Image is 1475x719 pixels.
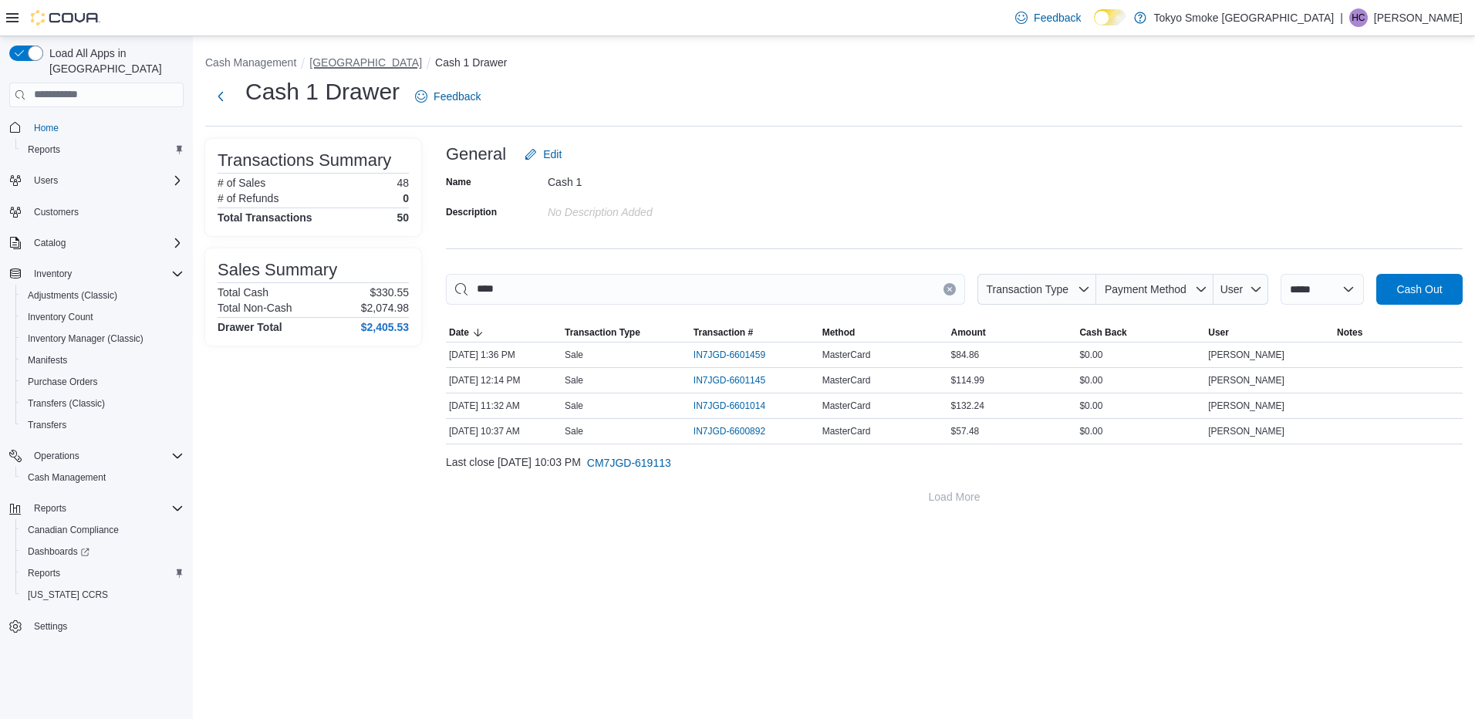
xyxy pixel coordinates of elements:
span: Canadian Compliance [28,524,119,536]
p: $330.55 [370,286,409,299]
h6: Total Non-Cash [218,302,292,314]
a: Manifests [22,351,73,370]
button: Inventory Count [15,306,190,328]
button: Reports [15,562,190,584]
button: Canadian Compliance [15,519,190,541]
button: Users [28,171,64,190]
input: Dark Mode [1094,9,1126,25]
span: MasterCard [822,349,871,361]
button: Transaction Type [562,323,690,342]
span: Transfers (Classic) [22,394,184,413]
p: Sale [565,374,583,387]
span: IN7JGD-6600892 [694,425,765,437]
p: | [1340,8,1343,27]
span: Inventory [34,268,72,280]
span: Cash Management [22,468,184,487]
a: Settings [28,617,73,636]
button: Load More [446,481,1463,512]
span: [PERSON_NAME] [1208,374,1284,387]
span: $57.48 [951,425,980,437]
a: Transfers (Classic) [22,394,111,413]
h6: Total Cash [218,286,268,299]
button: Edit [518,139,568,170]
span: Amount [951,326,986,339]
button: Inventory Manager (Classic) [15,328,190,349]
span: Dashboards [28,545,89,558]
span: Catalog [28,234,184,252]
span: [PERSON_NAME] [1208,349,1284,361]
h6: # of Sales [218,177,265,189]
span: [PERSON_NAME] [1208,425,1284,437]
span: CM7JGD-619113 [587,455,671,471]
span: Adjustments (Classic) [22,286,184,305]
div: [DATE] 10:37 AM [446,422,562,441]
h4: Total Transactions [218,211,312,224]
button: Notes [1334,323,1463,342]
p: [PERSON_NAME] [1374,8,1463,27]
span: Method [822,326,856,339]
button: Method [819,323,948,342]
span: Operations [28,447,184,465]
div: $0.00 [1076,422,1205,441]
h4: 50 [397,211,409,224]
button: Reports [28,499,73,518]
span: Manifests [22,351,184,370]
span: Customers [28,202,184,221]
h6: # of Refunds [218,192,278,204]
span: Settings [28,616,184,636]
span: Cash Back [1079,326,1126,339]
button: Payment Method [1096,274,1213,305]
span: IN7JGD-6601459 [694,349,765,361]
span: Adjustments (Classic) [28,289,117,302]
button: Amount [948,323,1077,342]
span: Load All Apps in [GEOGRAPHIC_DATA] [43,46,184,76]
span: Feedback [1034,10,1081,25]
span: Catalog [34,237,66,249]
button: Adjustments (Classic) [15,285,190,306]
span: Home [34,122,59,134]
button: Transfers [15,414,190,436]
h3: Sales Summary [218,261,337,279]
a: Home [28,119,65,137]
a: Canadian Compliance [22,521,125,539]
a: Reports [22,564,66,582]
button: Manifests [15,349,190,371]
label: Name [446,176,471,188]
a: Dashboards [22,542,96,561]
h4: Drawer Total [218,321,282,333]
span: Washington CCRS [22,586,184,604]
span: HC [1352,8,1365,27]
nav: An example of EuiBreadcrumbs [205,55,1463,73]
button: Next [205,81,236,112]
div: [DATE] 1:36 PM [446,346,562,364]
button: Purchase Orders [15,371,190,393]
button: Customers [3,201,190,223]
button: Date [446,323,562,342]
h1: Cash 1 Drawer [245,76,400,107]
a: Inventory Manager (Classic) [22,329,150,348]
span: [PERSON_NAME] [1208,400,1284,412]
span: Inventory [28,265,184,283]
span: $132.24 [951,400,984,412]
span: Load More [929,489,981,505]
button: Catalog [28,234,72,252]
span: Transfers (Classic) [28,397,105,410]
h4: $2,405.53 [361,321,409,333]
div: Last close [DATE] 10:03 PM [446,447,1463,478]
span: Inventory Manager (Classic) [22,329,184,348]
p: 48 [397,177,409,189]
button: Inventory [3,263,190,285]
button: Reports [3,498,190,519]
span: Transaction # [694,326,753,339]
button: Catalog [3,232,190,254]
button: IN7JGD-6601014 [694,397,781,415]
span: IN7JGD-6601145 [694,374,765,387]
span: Reports [22,140,184,159]
button: Operations [3,445,190,467]
button: IN7JGD-6601459 [694,346,781,364]
p: 0 [403,192,409,204]
button: Cash Back [1076,323,1205,342]
span: IN7JGD-6601014 [694,400,765,412]
a: Cash Management [22,468,112,487]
